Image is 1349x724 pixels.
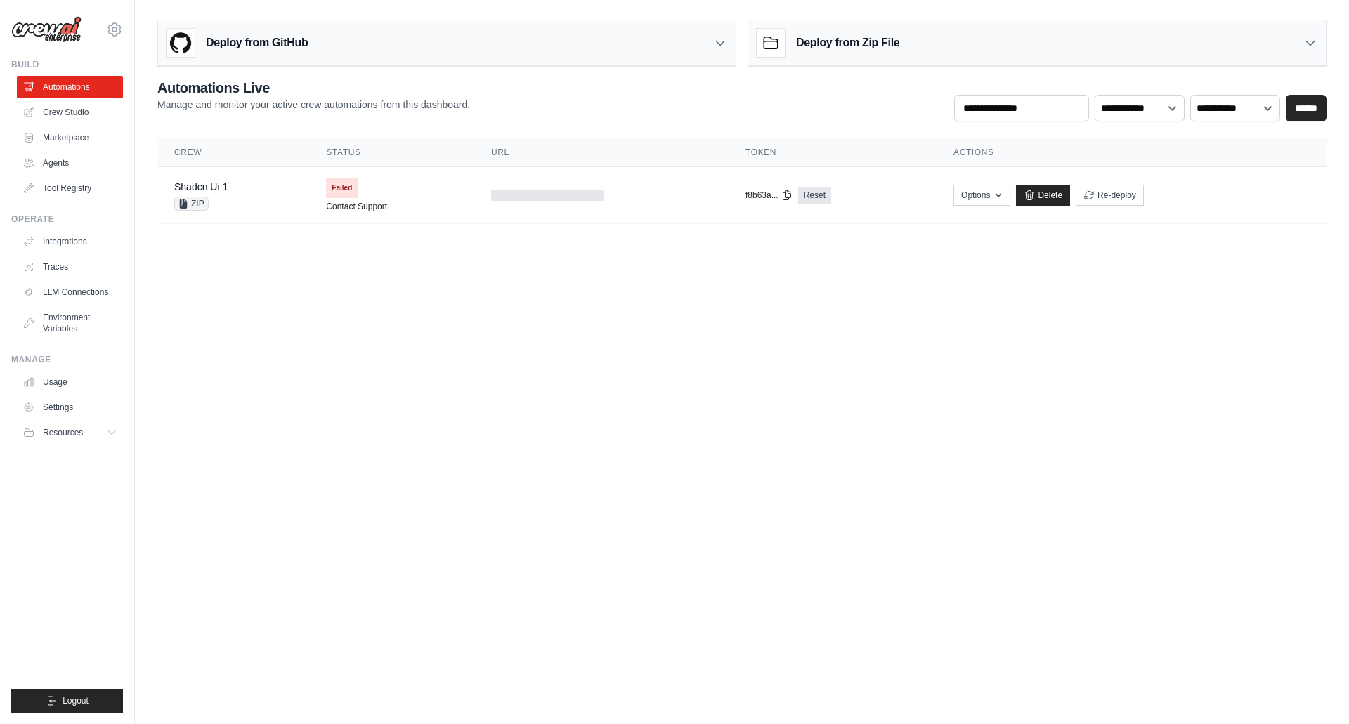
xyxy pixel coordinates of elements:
div: Build [11,59,123,70]
th: URL [474,138,729,167]
img: Logo [11,16,82,43]
img: GitHub Logo [167,29,195,57]
a: Contact Support [326,201,387,212]
a: Delete [1016,185,1070,206]
a: Traces [17,256,123,278]
th: Actions [937,138,1327,167]
h3: Deploy from Zip File [796,34,899,51]
button: Re-deploy [1076,185,1144,206]
button: f8b63a... [745,190,793,201]
a: Crew Studio [17,101,123,124]
a: Usage [17,371,123,393]
th: Status [309,138,474,167]
a: LLM Connections [17,281,123,303]
button: Resources [17,421,123,444]
div: Operate [11,213,123,225]
span: Failed [326,178,358,198]
a: Shadcn Ui 1 [174,181,228,192]
a: Reset [798,187,831,204]
th: Crew [157,138,309,167]
div: Manage [11,354,123,365]
span: ZIP [174,197,209,211]
span: Logout [63,695,89,706]
h3: Deploy from GitHub [206,34,308,51]
a: Integrations [17,230,123,253]
span: Resources [43,427,83,438]
a: Marketplace [17,126,123,149]
button: Logout [11,689,123,713]
th: Token [729,138,937,167]
a: Automations [17,76,123,98]
a: Settings [17,396,123,419]
a: Agents [17,152,123,174]
button: Options [953,185,1010,206]
h2: Automations Live [157,78,470,98]
a: Environment Variables [17,306,123,340]
a: Tool Registry [17,177,123,199]
p: Manage and monitor your active crew automations from this dashboard. [157,98,470,112]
